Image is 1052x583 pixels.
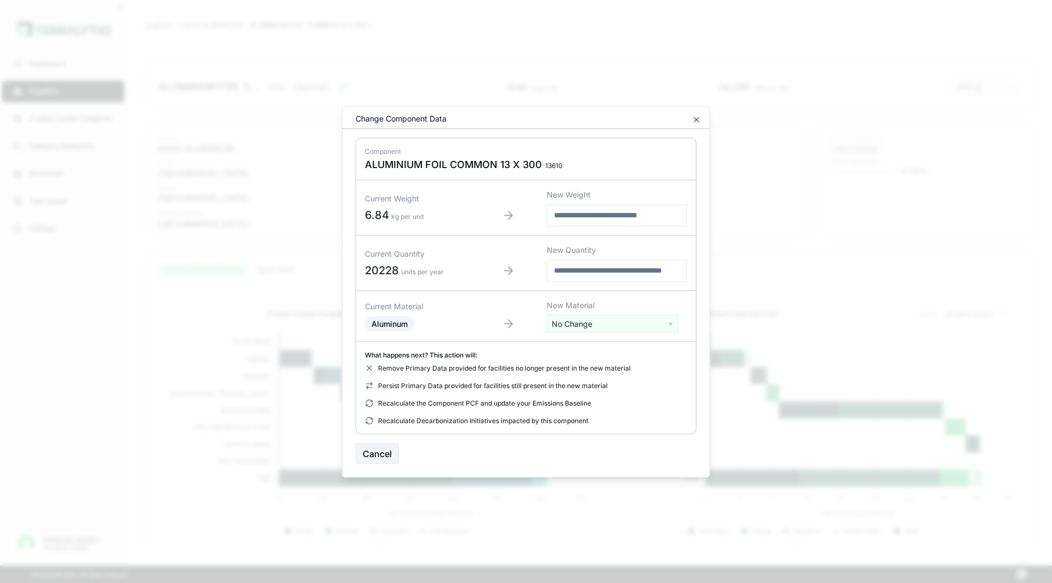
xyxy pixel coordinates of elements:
[347,113,447,124] div: Change Component Data
[365,249,470,259] div: Current Quantity
[365,158,542,171] span: ALUMINIUM FOIL COMMON 13 X 300
[371,319,408,328] span: Aluminum
[365,381,687,390] div: Persist Primary Data provided for facilities still present in the new material
[391,212,424,221] span: kg per unit
[547,189,687,200] div: New Weight
[365,416,687,425] div: Recalculate Decarbonization Initiatives impacted by this component
[547,315,678,332] button: No Change
[365,399,687,407] div: Recalculate the Component PCF and update your Emissions Baseline
[547,299,687,310] div: New Material
[365,264,399,277] span: 20228
[365,301,470,311] div: Current Material
[365,209,389,222] span: 6.84
[401,268,444,276] span: units per year
[547,244,687,255] div: New Quantity
[365,147,687,155] div: Component
[365,193,470,204] div: Current Weight
[356,443,399,464] button: Cancel
[545,161,563,170] span: 13610
[365,363,687,372] div: Remove Primary Data provided for facilities no longer present in the new material
[365,350,687,359] div: What happens next? This action will:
